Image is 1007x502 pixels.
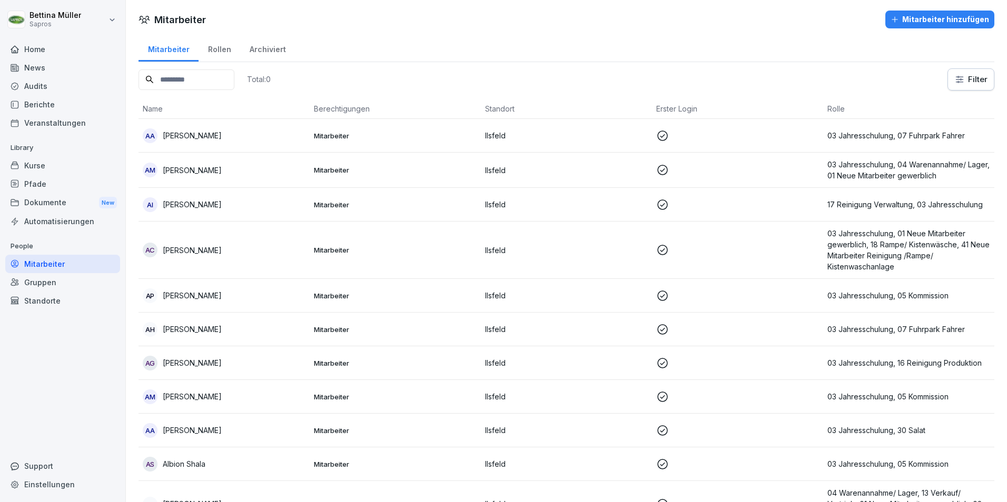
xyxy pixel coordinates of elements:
[485,425,648,436] p: Ilsfeld
[163,425,222,436] p: [PERSON_NAME]
[5,77,120,95] a: Audits
[247,74,271,84] p: Total: 0
[314,291,477,300] p: Mitarbeiter
[5,193,120,213] div: Dokumente
[143,322,157,337] div: AH
[314,459,477,469] p: Mitarbeiter
[154,13,206,27] h1: Mitarbeiter
[823,99,994,119] th: Rolle
[5,212,120,230] a: Automatisierungen
[827,391,990,402] p: 03 Jahresschulung, 05 Kommission
[163,357,222,368] p: [PERSON_NAME]
[5,156,120,175] a: Kurse
[314,200,477,209] p: Mitarbeiter
[481,99,652,119] th: Standort
[5,292,120,310] a: Standorte
[143,163,157,177] div: AM
[485,324,648,335] p: Ilsfeld
[314,325,477,334] p: Mitarbeiter
[827,290,990,301] p: 03 Jahresschulung, 05 Kommission
[143,457,157,471] div: AS
[163,324,222,335] p: [PERSON_NAME]
[163,199,222,210] p: [PERSON_NAME]
[954,74,988,85] div: Filter
[163,165,222,176] p: [PERSON_NAME]
[885,11,994,28] button: Mitarbeiter hinzufügen
[5,238,120,255] p: People
[5,255,120,273] a: Mitarbeiter
[485,357,648,368] p: Ilsfeld
[5,193,120,213] a: DokumenteNew
[143,288,157,303] div: AP
[485,391,648,402] p: Ilsfeld
[827,130,990,141] p: 03 Jahresschulung, 07 Fuhrpark Fahrer
[314,392,477,401] p: Mitarbeiter
[314,131,477,140] p: Mitarbeiter
[5,273,120,292] a: Gruppen
[5,475,120,494] a: Einstellungen
[827,228,990,272] p: 03 Jahresschulung, 01 Neue Mitarbeiter gewerblich, 18 Rampe/ Kistenwäsche, 41 Neue Mitarbeiter Re...
[5,40,120,58] a: Home
[143,389,157,404] div: AM
[827,199,990,210] p: 17 Reinigung Verwaltung, 03 Jahresschulung
[163,290,222,301] p: [PERSON_NAME]
[485,165,648,176] p: Ilsfeld
[199,35,240,62] a: Rollen
[143,423,157,438] div: AA
[143,197,157,212] div: AI
[5,58,120,77] a: News
[143,243,157,257] div: AC
[139,35,199,62] a: Mitarbeiter
[314,245,477,255] p: Mitarbeiter
[29,21,81,28] p: Sapros
[163,245,222,256] p: [PERSON_NAME]
[163,130,222,141] p: [PERSON_NAME]
[139,99,310,119] th: Name
[143,356,157,370] div: AG
[485,290,648,301] p: Ilsfeld
[827,357,990,368] p: 03 Jahresschulung, 16 Reinigung Produktion
[5,457,120,475] div: Support
[99,197,117,209] div: New
[827,425,990,436] p: 03 Jahresschulung, 30 Salat
[310,99,481,119] th: Berechtigungen
[314,358,477,368] p: Mitarbeiter
[485,199,648,210] p: Ilsfeld
[143,128,157,143] div: AA
[485,130,648,141] p: Ilsfeld
[163,458,205,469] p: Albion Shala
[314,165,477,175] p: Mitarbeiter
[29,11,81,20] p: Bettina Müller
[5,175,120,193] a: Pfade
[240,35,295,62] a: Archiviert
[163,391,222,402] p: [PERSON_NAME]
[485,458,648,469] p: Ilsfeld
[652,99,823,119] th: Erster Login
[827,458,990,469] p: 03 Jahresschulung, 05 Kommission
[485,245,648,256] p: Ilsfeld
[827,324,990,335] p: 03 Jahresschulung, 07 Fuhrpark Fahrer
[5,95,120,114] a: Berichte
[5,114,120,132] a: Veranstaltungen
[891,14,989,25] div: Mitarbeiter hinzufügen
[948,69,994,90] button: Filter
[5,139,120,156] p: Library
[314,426,477,435] p: Mitarbeiter
[827,159,990,181] p: 03 Jahresschulung, 04 Warenannahme/ Lager, 01 Neue Mitarbeiter gewerblich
